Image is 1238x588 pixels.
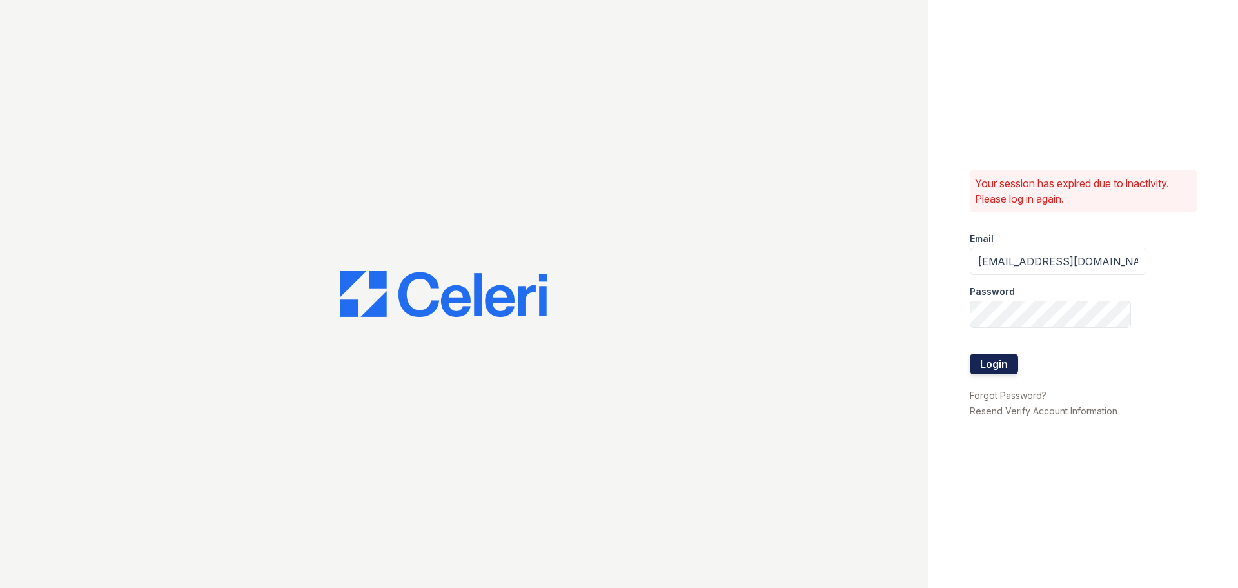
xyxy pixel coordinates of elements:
[975,176,1192,207] p: Your session has expired due to inactivity. Please log in again.
[970,285,1015,298] label: Password
[970,232,994,245] label: Email
[340,271,547,318] img: CE_Logo_Blue-a8612792a0a2168367f1c8372b55b34899dd931a85d93a1a3d3e32e68fde9ad4.png
[970,354,1018,374] button: Login
[970,390,1046,401] a: Forgot Password?
[970,405,1117,416] a: Resend Verify Account Information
